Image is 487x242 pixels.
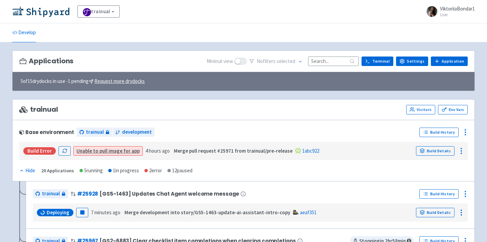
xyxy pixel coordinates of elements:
[41,167,74,175] div: 20 Applications
[440,5,475,12] span: ViktoriiaBondar1
[42,190,60,198] span: trainual
[406,105,435,114] a: Visitors
[33,189,68,198] a: trainual
[416,146,455,156] a: Build Details
[308,57,359,66] input: Search...
[12,6,69,17] img: Shipyard logo
[122,128,152,136] span: development
[257,58,295,65] span: No filter s
[19,106,58,113] span: trainual
[19,167,36,175] button: Hide
[431,57,468,66] a: Application
[300,209,317,216] a: aeaf351
[23,147,56,155] div: Build Error
[167,167,192,175] div: 12 paused
[76,208,88,217] button: Pause
[419,189,459,199] a: Build History
[99,191,239,197] span: [GS5-1463] Updates Chat Agent welcome message
[19,57,73,65] h3: Applications
[302,148,319,154] a: 1abc922
[77,5,120,18] a: trainual
[47,209,69,216] span: Deploying
[422,6,475,17] a: ViktoriiaBondar1 User
[277,58,295,64] span: selected
[174,148,293,154] strong: Merge pull request #25971 from trainual/pre-release
[124,209,290,216] strong: Merge development into story/GS5-1463-update-ai-assistant-intro-copy
[145,148,170,154] time: 4 hours ago
[21,78,145,85] span: 5 of 15 drydocks in use - 1 pending
[91,209,120,216] time: 7 minutes ago
[440,13,475,17] small: User
[419,128,459,137] a: Build History
[144,167,162,175] div: 2 error
[362,57,393,66] a: Terminal
[94,78,145,84] u: Request more drydocks
[396,57,428,66] a: Settings
[12,23,36,42] a: Develop
[113,128,155,137] a: development
[77,190,98,197] a: #25928
[79,167,103,175] div: 5 running
[86,128,104,136] span: trainual
[207,58,233,65] span: Minimal view
[19,167,35,175] div: Hide
[19,129,74,135] div: Base environment
[76,148,140,154] a: Unable to pull image for app
[438,105,468,114] a: Env Vars
[416,208,455,217] a: Build Details
[77,128,112,137] a: trainual
[108,167,139,175] div: 1 in progress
